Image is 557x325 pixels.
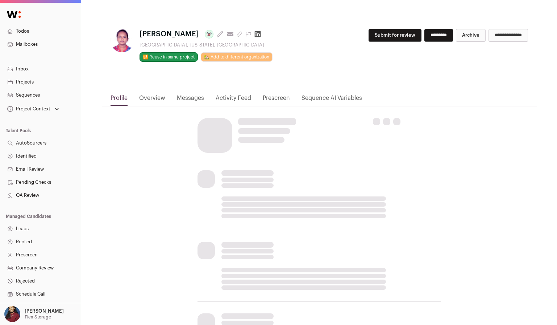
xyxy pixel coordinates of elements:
div: [GEOGRAPHIC_DATA], [US_STATE], [GEOGRAPHIC_DATA] [140,42,273,48]
a: Profile [111,94,128,106]
button: Open dropdown [6,104,61,114]
a: Overview [139,94,165,106]
a: 🏡 Add to different organization [201,52,273,62]
button: Submit for review [369,29,421,42]
a: Prescreen [263,94,290,106]
img: Wellfound [3,7,25,22]
img: 10010497-medium_jpg [4,306,20,322]
button: Archive [456,29,486,42]
a: Sequence AI Variables [302,94,362,106]
a: Messages [177,94,204,106]
div: Project Context [6,106,50,112]
p: Flex Storage [25,314,51,320]
button: 🔂 Reuse in same project [140,52,198,62]
a: Activity Feed [216,94,251,106]
span: [PERSON_NAME] [140,29,199,39]
p: [PERSON_NAME] [25,308,64,314]
img: 7c4dd7334d424acb1ebb62359b2688183835040c79f21a16ea45e0f07ac1d009.jpg [111,29,134,52]
button: Open dropdown [3,306,65,322]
